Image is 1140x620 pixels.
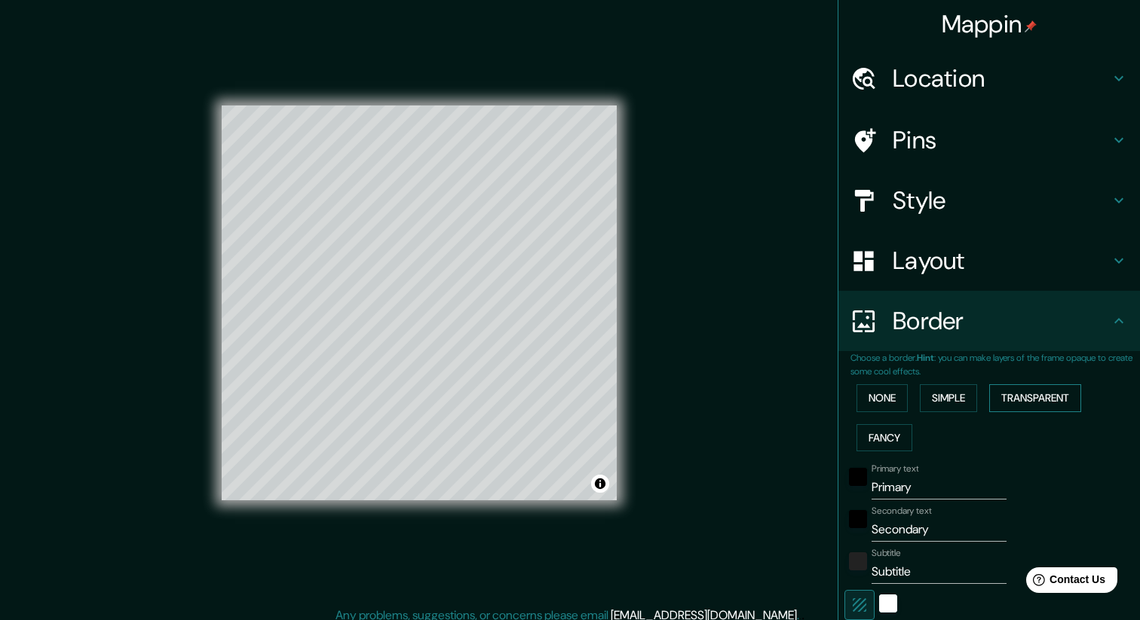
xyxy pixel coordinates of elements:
img: pin-icon.png [1025,20,1037,32]
label: Subtitle [872,547,901,560]
button: Toggle attribution [591,475,609,493]
button: black [849,510,867,528]
p: Choose a border. : you can make layers of the frame opaque to create some cool effects. [850,351,1140,378]
button: black [849,468,867,486]
h4: Location [893,63,1110,93]
div: Location [838,48,1140,108]
label: Secondary text [872,505,932,518]
button: Fancy [857,424,912,452]
b: Hint [917,352,934,364]
h4: Border [893,306,1110,336]
h4: Layout [893,246,1110,276]
h4: Pins [893,125,1110,155]
div: Layout [838,231,1140,291]
h4: Mappin [942,9,1037,39]
label: Primary text [872,463,918,475]
button: color-222222 [849,552,867,570]
button: white [879,594,897,612]
div: Style [838,170,1140,231]
button: Transparent [989,384,1081,412]
button: None [857,384,908,412]
h4: Style [893,185,1110,215]
div: Pins [838,110,1140,170]
button: Simple [920,384,977,412]
iframe: Help widget launcher [1006,561,1123,603]
div: Border [838,291,1140,351]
